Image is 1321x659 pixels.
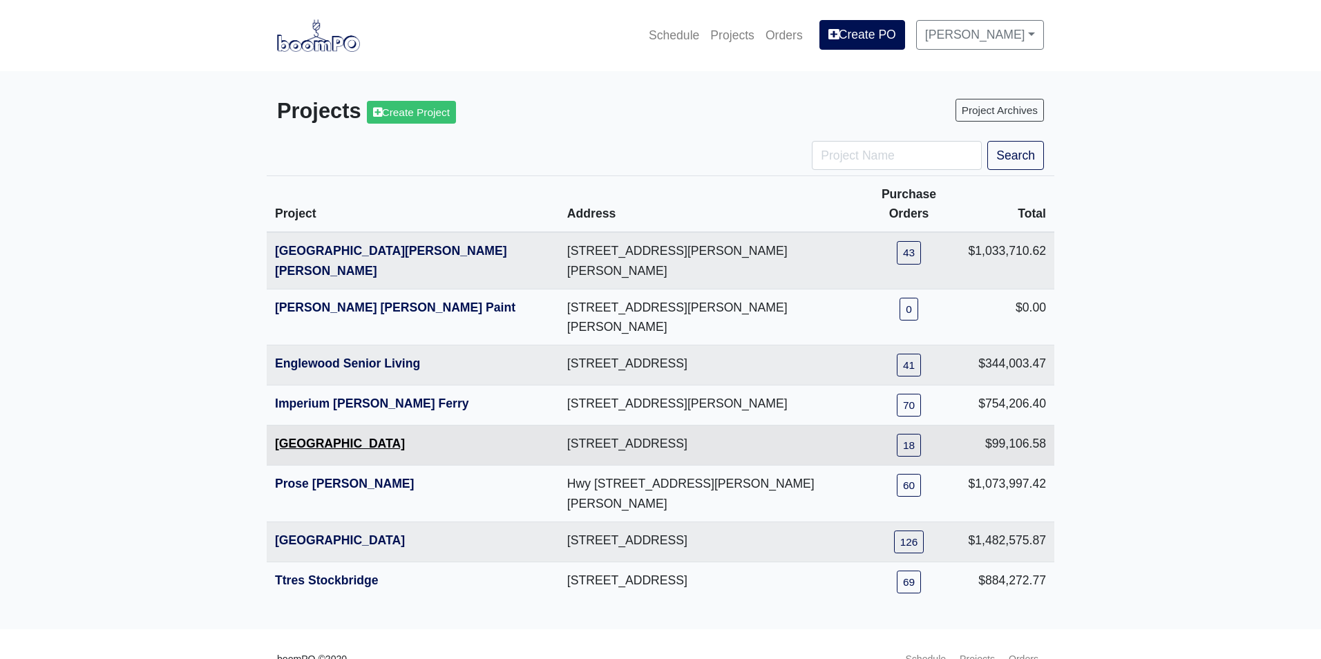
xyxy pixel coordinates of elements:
td: $344,003.47 [960,345,1054,385]
td: $1,033,710.62 [960,232,1054,289]
a: 18 [897,434,921,457]
td: [STREET_ADDRESS] [559,562,858,602]
th: Purchase Orders [858,176,960,233]
th: Address [559,176,858,233]
td: $99,106.58 [960,426,1054,466]
th: Total [960,176,1054,233]
a: Create Project [367,101,456,124]
th: Project [267,176,559,233]
a: [PERSON_NAME] [PERSON_NAME] Paint [275,300,515,314]
h3: Projects [277,99,650,124]
a: Create PO [819,20,905,49]
a: 70 [897,394,921,417]
input: Project Name [812,141,982,170]
a: 41 [897,354,921,376]
td: [STREET_ADDRESS] [559,345,858,385]
td: $1,482,575.87 [960,522,1054,562]
td: $884,272.77 [960,562,1054,602]
a: Ttres Stockbridge [275,573,379,587]
a: Projects [705,20,760,50]
a: 0 [900,298,918,321]
td: Hwy [STREET_ADDRESS][PERSON_NAME][PERSON_NAME] [559,466,858,522]
a: 69 [897,571,921,593]
a: 43 [897,241,921,264]
a: [GEOGRAPHIC_DATA] [275,533,405,547]
td: [STREET_ADDRESS][PERSON_NAME][PERSON_NAME] [559,289,858,345]
td: $0.00 [960,289,1054,345]
td: $1,073,997.42 [960,466,1054,522]
td: $754,206.40 [960,385,1054,426]
td: [STREET_ADDRESS] [559,426,858,466]
a: Project Archives [956,99,1044,122]
a: 126 [894,531,924,553]
img: boomPO [277,19,360,51]
td: [STREET_ADDRESS] [559,522,858,562]
a: 60 [897,474,921,497]
a: Schedule [643,20,705,50]
td: [STREET_ADDRESS][PERSON_NAME][PERSON_NAME] [559,232,858,289]
a: [GEOGRAPHIC_DATA] [275,437,405,450]
a: Englewood Senior Living [275,356,420,370]
a: Imperium [PERSON_NAME] Ferry [275,397,469,410]
a: Prose [PERSON_NAME] [275,477,414,490]
a: Orders [760,20,808,50]
a: [PERSON_NAME] [916,20,1044,49]
a: [GEOGRAPHIC_DATA][PERSON_NAME][PERSON_NAME] [275,244,507,277]
button: Search [987,141,1044,170]
td: [STREET_ADDRESS][PERSON_NAME] [559,385,858,426]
